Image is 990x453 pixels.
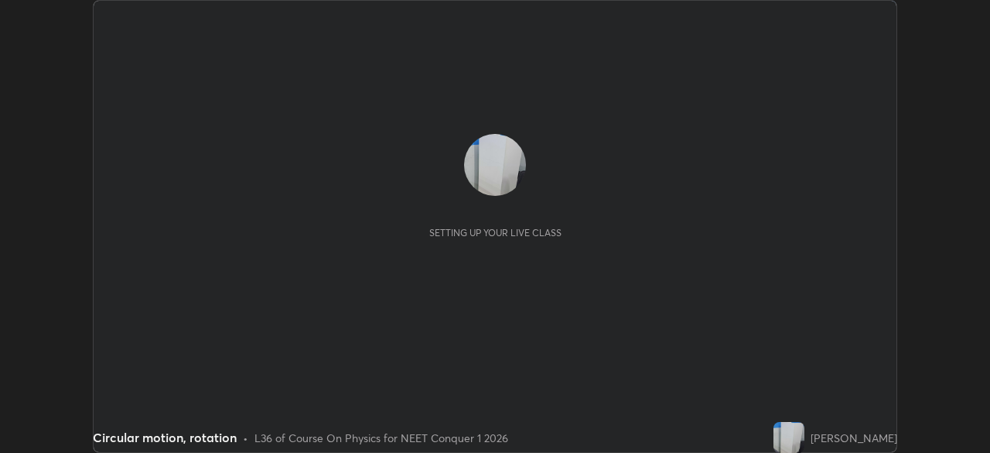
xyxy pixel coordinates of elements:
img: d21b9cef1397427589dad431d01d2c4e.jpg [773,422,804,453]
div: L36 of Course On Physics for NEET Conquer 1 2026 [254,430,508,446]
div: Setting up your live class [429,227,562,239]
img: d21b9cef1397427589dad431d01d2c4e.jpg [464,134,526,196]
div: [PERSON_NAME] [811,430,897,446]
div: Circular motion, rotation [93,428,237,447]
div: • [243,430,248,446]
